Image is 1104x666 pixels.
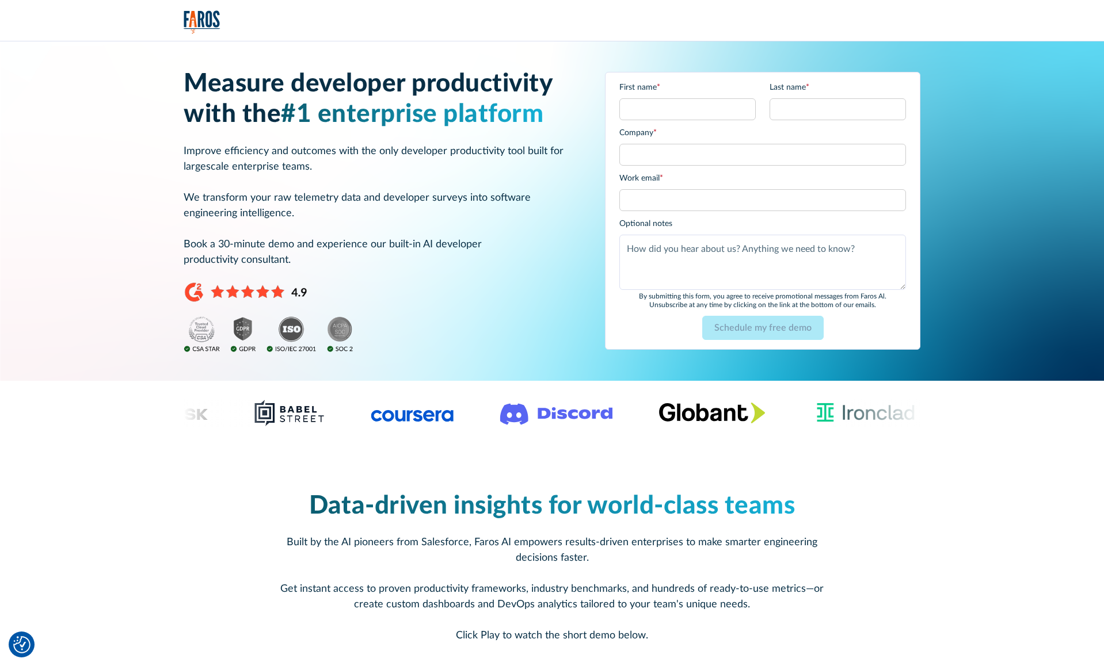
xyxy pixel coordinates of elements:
[184,10,220,34] img: Logo of the analytics and reporting company Faros.
[658,402,765,423] img: Globant's logo
[619,292,906,309] div: By submitting this form, you agree to receive promotional messages from Faros Al. Unsubscribe at ...
[184,69,577,130] h1: Measure developer productivity with the
[371,404,454,422] img: Logo of the online learning platform Coursera.
[811,399,920,427] img: Ironclad Logo
[184,144,577,268] p: Improve efficiency and outcomes with the only developer productivity tool built for largescale en...
[500,401,612,425] img: Logo of the communication platform Discord.
[619,173,906,185] label: Work email
[276,535,828,644] p: Built by the AI pioneers from Salesforce, Faros AI empowers results-driven enterprises to make sm...
[281,102,543,127] span: #1 enterprise platform
[13,636,31,653] button: Cookie Settings
[619,82,756,94] label: First name
[619,218,906,230] label: Optional notes
[702,316,824,340] input: Schedule my free demo
[13,636,31,653] img: Revisit consent button
[770,82,906,94] label: Last name
[254,399,325,427] img: Babel Street logo png
[184,316,353,353] img: ISO, GDPR, SOC2, and CSA Star compliance badges
[619,82,906,340] form: Email Form
[309,493,795,519] span: Data-driven insights for world-class teams
[619,127,906,139] label: Company
[184,282,307,303] img: 4.9 stars on G2
[184,10,220,34] a: home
